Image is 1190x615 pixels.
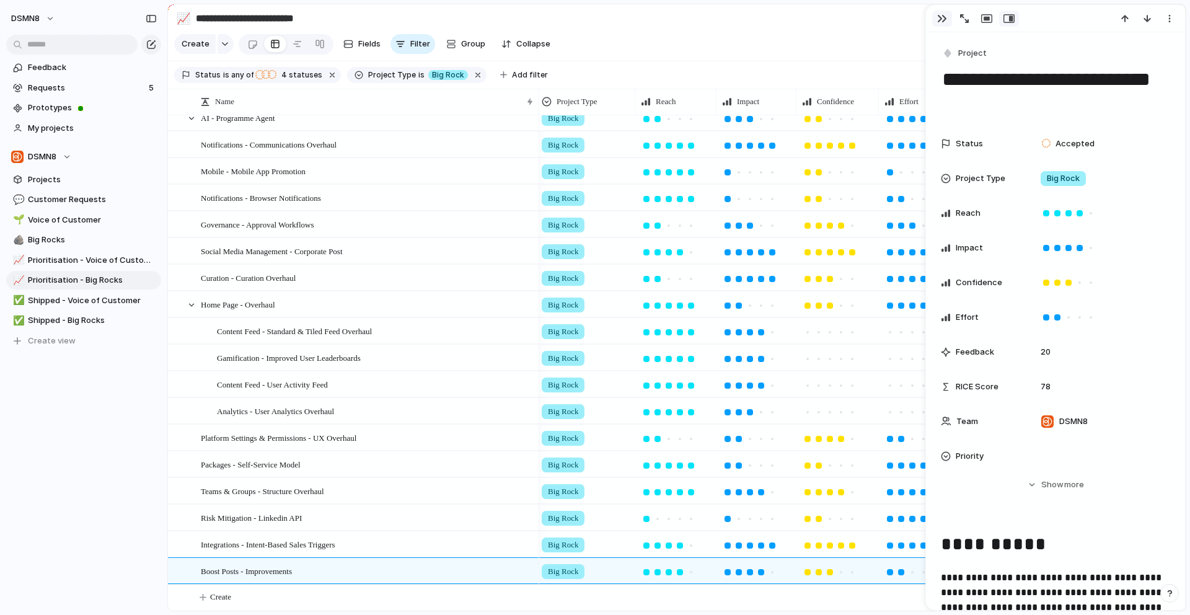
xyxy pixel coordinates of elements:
[941,474,1170,496] button: Showmore
[1041,479,1064,491] span: Show
[217,324,372,338] span: Content Feed - Standard & Tiled Feed Overhaul
[956,450,984,462] span: Priority
[548,246,578,258] span: Big Rock
[278,69,322,81] span: statuses
[418,69,425,81] span: is
[958,47,987,60] span: Project
[201,564,292,578] span: Boost Posts - Improvements
[28,193,157,206] span: Customer Requests
[516,38,550,50] span: Collapse
[28,234,157,246] span: Big Rocks
[496,34,555,54] button: Collapse
[1059,415,1088,428] span: DSMN8
[737,95,759,108] span: Impact
[338,34,386,54] button: Fields
[956,172,1005,185] span: Project Type
[548,539,578,551] span: Big Rock
[548,272,578,285] span: Big Rock
[548,405,578,418] span: Big Rock
[11,314,24,327] button: ✅
[13,213,22,227] div: 🌱
[11,193,24,206] button: 💬
[201,457,301,471] span: Packages - Self-Service Model
[13,273,22,288] div: 📈
[956,242,983,254] span: Impact
[174,9,193,29] button: 📈
[6,271,161,290] a: 📈Prioritisation - Big Rocks
[6,9,61,29] button: DSMN8
[13,233,22,247] div: 🪨
[223,69,229,81] span: is
[28,61,157,74] span: Feedback
[201,484,324,498] span: Teams & Groups - Structure Overhaul
[13,314,22,328] div: ✅
[11,12,40,25] span: DSMN8
[6,251,161,270] a: 📈Prioritisation - Voice of Customer
[6,211,161,229] div: 🌱Voice of Customer
[28,151,56,163] span: DSMN8
[229,69,253,81] span: any of
[956,138,983,150] span: Status
[13,193,22,207] div: 💬
[201,297,275,311] span: Home Page - Overhaul
[6,291,161,310] div: ✅Shipped - Voice of Customer
[195,69,221,81] span: Status
[6,58,161,77] a: Feedback
[6,311,161,330] a: ✅Shipped - Big Rocks
[548,379,578,391] span: Big Rock
[201,110,275,125] span: AI - Programme Agent
[548,512,578,524] span: Big Rock
[28,335,76,347] span: Create view
[13,253,22,267] div: 📈
[548,432,578,445] span: Big Rock
[548,485,578,498] span: Big Rock
[440,34,491,54] button: Group
[956,381,998,393] span: RICE Score
[548,139,578,151] span: Big Rock
[210,591,231,603] span: Create
[6,79,161,97] a: Requests5
[956,346,994,358] span: Feedback
[432,69,464,81] span: Big Rock
[278,70,289,79] span: 4
[174,34,216,54] button: Create
[548,219,578,231] span: Big Rock
[182,38,209,50] span: Create
[11,254,24,267] button: 📈
[177,10,190,27] div: 📈
[1064,479,1084,491] span: more
[548,112,578,125] span: Big Rock
[548,166,578,178] span: Big Rock
[390,34,435,54] button: Filter
[1036,374,1056,393] span: 78
[217,377,328,391] span: Content Feed - User Activity Feed
[149,82,156,94] span: 5
[201,217,314,231] span: Governance - Approval Workflows
[6,231,161,249] a: 🪨Big Rocks
[6,119,161,138] a: My projects
[28,82,145,94] span: Requests
[548,459,578,471] span: Big Rock
[416,68,427,82] button: is
[255,68,325,82] button: 4 statuses
[548,192,578,205] span: Big Rock
[28,274,157,286] span: Prioritisation - Big Rocks
[817,95,854,108] span: Confidence
[201,164,306,178] span: Mobile - Mobile App Promotion
[410,38,430,50] span: Filter
[28,174,157,186] span: Projects
[6,99,161,117] a: Prototypes
[956,277,1002,289] span: Confidence
[6,190,161,209] a: 💬Customer Requests
[11,294,24,307] button: ✅
[940,45,990,63] button: Project
[201,537,335,551] span: Integrations - Intent-Based Sales Triggers
[956,207,981,219] span: Reach
[548,299,578,311] span: Big Rock
[512,69,548,81] span: Add filter
[11,234,24,246] button: 🪨
[358,38,381,50] span: Fields
[548,352,578,365] span: Big Rock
